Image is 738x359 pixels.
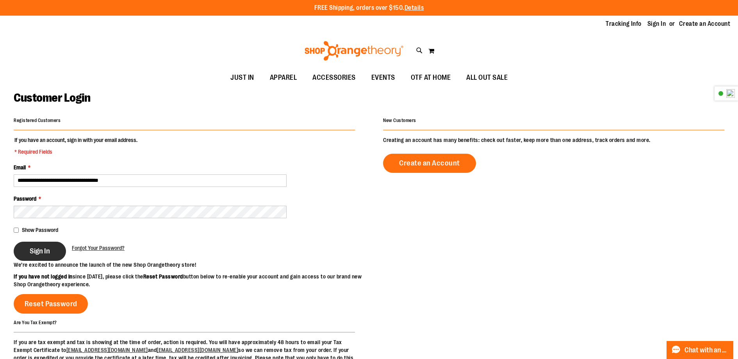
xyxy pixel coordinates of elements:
[679,20,731,28] a: Create an Account
[312,69,356,86] span: ACCESSORIES
[14,261,369,269] p: We’re excited to announce the launch of the new Shop Orangetheory store!
[270,69,297,86] span: APPAREL
[157,347,238,353] a: [EMAIL_ADDRESS][DOMAIN_NAME]
[14,273,369,288] p: since [DATE], please click the button below to re-enable your account and gain access to our bran...
[383,154,476,173] a: Create an Account
[14,136,138,156] legend: If you have an account, sign in with your email address.
[14,164,26,171] span: Email
[14,196,36,202] span: Password
[14,242,66,261] button: Sign In
[685,346,729,354] span: Chat with an Expert
[143,273,183,280] strong: Reset Password
[667,341,734,359] button: Chat with an Expert
[399,159,460,167] span: Create an Account
[25,300,77,308] span: Reset Password
[383,118,416,123] strong: New Customers
[606,20,642,28] a: Tracking Info
[14,320,57,325] strong: Are You Tax Exempt?
[466,69,508,86] span: ALL OUT SALE
[14,91,90,104] span: Customer Login
[371,69,395,86] span: EVENTS
[22,227,58,233] span: Show Password
[405,4,424,11] a: Details
[14,148,137,156] span: * Required Fields
[14,273,73,280] strong: If you have not logged in
[647,20,666,28] a: Sign In
[230,69,254,86] span: JUST IN
[72,244,125,252] a: Forgot Your Password?
[14,294,88,314] a: Reset Password
[314,4,424,13] p: FREE Shipping, orders over $150.
[14,118,61,123] strong: Registered Customers
[303,41,405,61] img: Shop Orangetheory
[30,247,50,255] span: Sign In
[66,347,148,353] a: [EMAIL_ADDRESS][DOMAIN_NAME]
[72,245,125,251] span: Forgot Your Password?
[411,69,451,86] span: OTF AT HOME
[383,136,724,144] p: Creating an account has many benefits: check out faster, keep more than one address, track orders...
